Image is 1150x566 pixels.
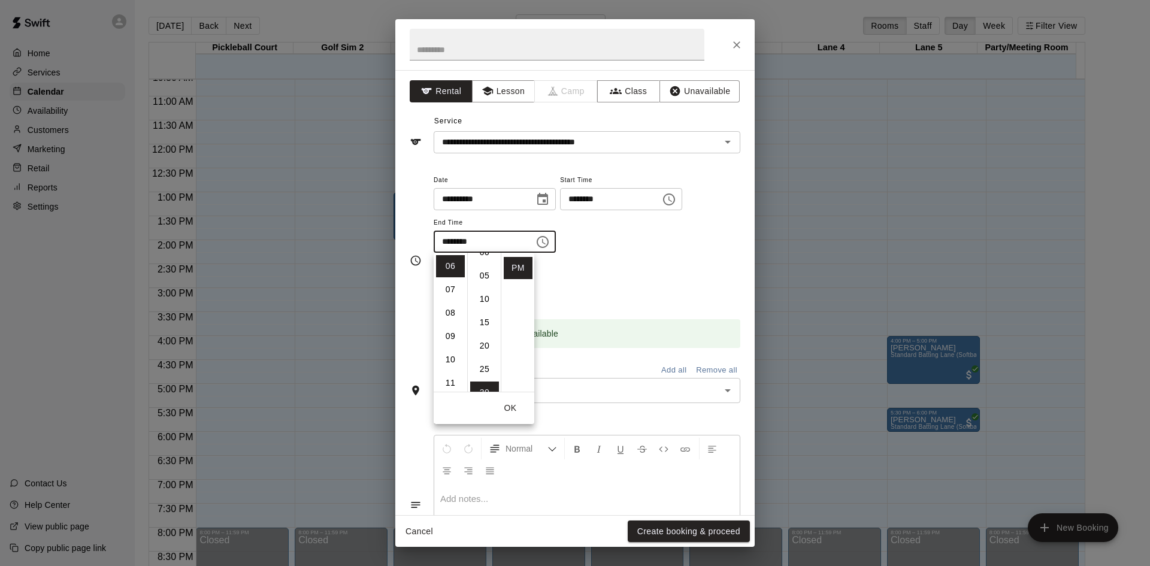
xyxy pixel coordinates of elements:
span: Date [434,172,556,189]
button: Open [719,134,736,150]
button: Undo [437,438,457,459]
button: Format Bold [567,438,588,459]
li: 5 minutes [470,265,499,287]
li: 9 hours [436,325,465,347]
button: Add all [655,361,693,380]
button: Unavailable [659,80,740,102]
button: Redo [458,438,479,459]
button: Choose time, selected time is 6:30 PM [531,230,555,254]
li: 11 hours [436,372,465,394]
svg: Timing [410,255,422,267]
li: 30 minutes [470,382,499,404]
button: Insert Link [675,438,695,459]
button: Choose date, selected date is Aug 11, 2025 [531,187,555,211]
button: Close [726,34,747,56]
svg: Rooms [410,385,422,396]
ul: Select hours [434,253,467,392]
button: Right Align [458,459,479,481]
span: End Time [434,215,556,231]
button: Create booking & proceed [628,520,750,543]
button: Left Align [702,438,722,459]
button: Format Italics [589,438,609,459]
button: Choose time, selected time is 5:00 PM [657,187,681,211]
ul: Select meridiem [501,253,534,392]
li: 25 minutes [470,358,499,380]
button: Class [597,80,660,102]
li: 10 minutes [470,288,499,310]
span: Camps can only be created in the Services page [535,80,598,102]
span: Notes [434,413,740,432]
button: Format Strikethrough [632,438,652,459]
button: Format Underline [610,438,631,459]
li: 10 hours [436,349,465,371]
button: Cancel [400,520,438,543]
li: 7 hours [436,279,465,301]
li: 20 minutes [470,335,499,357]
button: Justify Align [480,459,500,481]
li: 0 minutes [470,241,499,264]
li: 15 minutes [470,311,499,334]
button: Insert Code [653,438,674,459]
li: PM [504,257,532,279]
svg: Notes [410,499,422,511]
button: Formatting Options [484,438,562,459]
span: Service [434,117,462,125]
li: 6 hours [436,255,465,277]
li: 8 hours [436,302,465,324]
button: Center Align [437,459,457,481]
span: Start Time [560,172,682,189]
button: OK [491,397,529,419]
button: Rental [410,80,473,102]
button: Remove all [693,361,740,380]
button: Open [719,382,736,399]
ul: Select minutes [467,253,501,392]
svg: Service [410,136,422,148]
button: Lesson [472,80,535,102]
span: Normal [506,443,547,455]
